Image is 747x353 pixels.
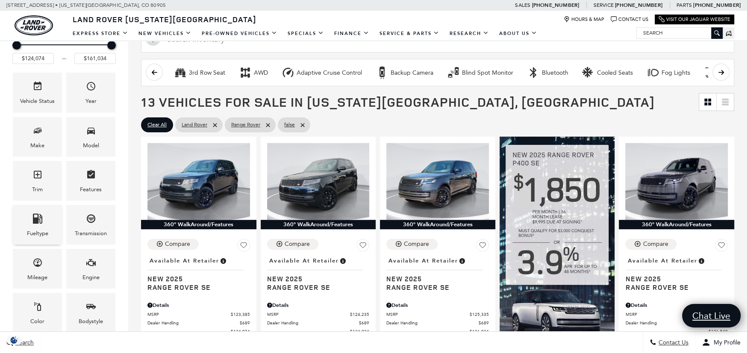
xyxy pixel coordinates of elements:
[282,66,294,79] div: Adaptive Cruise Control
[27,273,47,282] div: Mileage
[30,141,44,150] div: Make
[715,239,728,255] button: Save Vehicle
[637,28,722,38] input: Search
[141,93,655,111] span: 13 Vehicles for Sale in [US_STATE][GEOGRAPHIC_DATA], [GEOGRAPHIC_DATA]
[386,143,489,220] img: 2025 LAND ROVER Range Rover SE
[32,255,43,273] span: Mileage
[564,16,604,23] a: Hours & Map
[625,311,728,318] a: MSRP $125,860
[4,335,24,344] section: Click to Open Cookie Consent Modal
[13,73,62,112] div: VehicleVehicle Status
[267,255,370,292] a: Available at RetailerNew 2025Range Rover SE
[693,2,741,9] a: [PHONE_NUMBER]
[442,64,518,82] button: Blind Spot MonitorBlind Spot Monitor
[642,64,695,82] button: Fog LightsFog Lights
[147,320,250,326] a: Dealer Handling $689
[532,2,579,9] a: [PHONE_NUMBER]
[13,117,62,157] div: MakeMake
[625,320,728,326] a: Dealer Handling $689
[582,66,595,79] div: Cooled Seats
[647,66,659,79] div: Fog Lights
[147,120,167,130] span: Clear All
[625,301,728,309] div: Pricing Details - Range Rover SE
[625,274,721,283] span: New 2025
[75,229,107,238] div: Transmission
[86,79,96,96] span: Year
[704,66,717,79] div: Hands-Free Liftgate
[267,328,370,335] a: $124,924
[688,310,735,321] span: Chat Live
[676,2,692,8] span: Parts
[83,141,99,150] div: Model
[386,301,489,309] div: Pricing Details - Range Rover SE
[542,69,568,77] div: Bluetooth
[147,239,199,250] button: Compare Vehicle
[380,220,495,229] div: 360° WalkAround/Features
[133,26,197,41] a: New Vehicles
[12,41,21,50] div: Minimum Price
[386,255,489,292] a: Available at RetailerNew 2025Range Rover SE
[267,239,318,250] button: Compare Vehicle
[146,64,163,81] button: scroll left
[32,79,43,96] span: Vehicle
[625,320,718,326] span: Dealer Handling
[261,220,376,229] div: 360° WalkAround/Features
[297,69,362,77] div: Adaptive Cruise Control
[147,311,250,318] a: MSRP $123,385
[386,274,482,283] span: New 2025
[404,240,429,248] div: Compare
[350,328,369,335] span: $124,924
[74,53,116,64] input: Maximum
[231,328,250,335] span: $124,074
[66,205,115,245] div: TransmissionTransmission
[32,211,43,229] span: Fueltype
[625,255,728,292] a: Available at RetailerNew 2025Range Rover SE
[386,311,489,318] a: MSRP $125,335
[197,26,282,41] a: Pre-Owned Vehicles
[231,311,250,318] span: $123,385
[147,328,250,335] a: $124,074
[234,64,273,82] button: AWDAWD
[189,69,225,77] div: 3rd Row Seat
[597,69,633,77] div: Cooled Seats
[709,328,728,335] span: $126,549
[625,143,728,220] img: 2025 LAND ROVER Range Rover SE
[86,299,96,317] span: Bodystyle
[285,240,310,248] div: Compare
[350,311,369,318] span: $124,235
[659,16,730,23] a: Visit Our Jaguar Website
[615,2,662,9] a: [PHONE_NUMBER]
[697,256,705,265] span: Vehicle is in stock and ready for immediate delivery. Due to demand, availability is subject to c...
[66,249,115,289] div: EngineEngine
[458,256,466,265] span: Vehicle is in stock and ready for immediate delivery. Due to demand, availability is subject to c...
[376,66,388,79] div: Backup Camera
[13,161,62,201] div: TrimTrim
[107,41,116,50] div: Maximum Price
[339,256,347,265] span: Vehicle is in stock and ready for immediate delivery. Due to demand, availability is subject to c...
[710,339,741,346] span: My Profile
[682,304,741,327] a: Chat Live
[374,26,444,41] a: Service & Parts
[80,185,102,194] div: Features
[267,311,370,318] a: MSRP $124,235
[462,69,513,77] div: Blind Spot Monitor
[267,274,363,283] span: New 2025
[254,69,268,77] div: AWD
[231,120,260,130] span: Range Rover
[625,311,709,318] span: MSRP
[15,15,53,35] a: land-rover
[85,96,97,106] div: Year
[269,256,339,265] span: Available at Retailer
[391,69,433,77] div: Backup Camera
[593,2,613,8] span: Service
[388,256,458,265] span: Available at Retailer
[182,120,207,130] span: Land Rover
[643,240,668,248] div: Compare
[386,311,470,318] span: MSRP
[66,73,115,112] div: YearYear
[625,239,676,250] button: Compare Vehicle
[712,64,729,81] button: scroll right
[30,317,44,326] div: Color
[470,311,489,318] span: $125,335
[522,64,573,82] button: BluetoothBluetooth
